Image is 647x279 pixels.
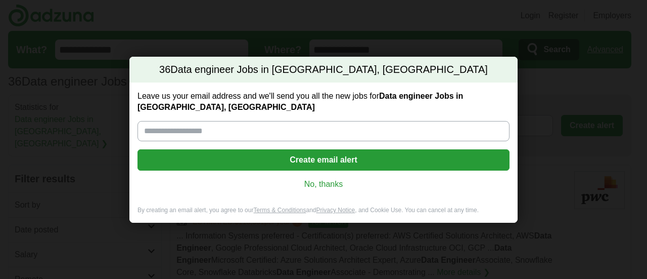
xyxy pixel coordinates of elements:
a: Terms & Conditions [253,207,306,214]
span: 36 [159,63,170,77]
button: Create email alert [137,149,510,171]
h2: Data engineer Jobs in [GEOGRAPHIC_DATA], [GEOGRAPHIC_DATA] [129,57,518,83]
a: No, thanks [146,179,501,190]
div: By creating an email alert, you agree to our and , and Cookie Use. You can cancel at any time. [129,206,518,223]
label: Leave us your email address and we'll send you all the new jobs for [137,91,510,113]
a: Privacy Notice [316,207,355,214]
